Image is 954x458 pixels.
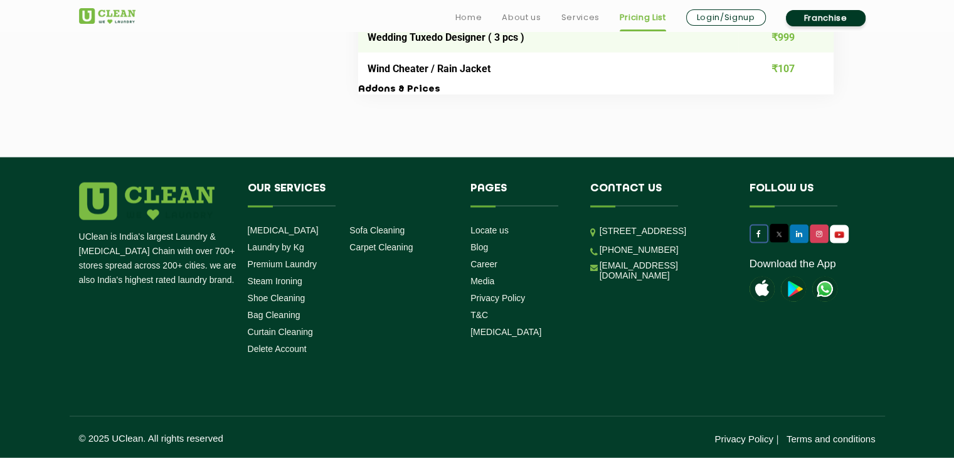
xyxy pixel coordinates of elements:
[248,344,307,354] a: Delete Account
[455,10,482,25] a: Home
[358,22,739,53] td: Wedding Tuxedo Designer ( 3 pcs )
[750,277,775,302] img: apple-icon.png
[248,259,317,269] a: Premium Laundry
[470,327,541,337] a: [MEDICAL_DATA]
[79,230,238,287] p: UClean is India's largest Laundry & [MEDICAL_DATA] Chain with over 700+ stores spread across 200+...
[248,310,300,320] a: Bag Cleaning
[600,245,679,255] a: [PHONE_NUMBER]
[620,10,666,25] a: Pricing List
[79,8,135,24] img: UClean Laundry and Dry Cleaning
[590,183,731,206] h4: Contact us
[349,225,405,235] a: Sofa Cleaning
[787,434,876,444] a: Terms and conditions
[358,84,834,95] h3: Addons & Prices
[79,433,477,444] p: © 2025 UClean. All rights reserved
[738,22,834,53] td: ₹999
[600,260,731,280] a: [EMAIL_ADDRESS][DOMAIN_NAME]
[349,242,413,252] a: Carpet Cleaning
[248,242,304,252] a: Laundry by Kg
[470,310,488,320] a: T&C
[248,327,313,337] a: Curtain Cleaning
[812,277,837,302] img: UClean Laundry and Dry Cleaning
[714,434,773,444] a: Privacy Policy
[738,53,834,83] td: ₹107
[248,183,452,206] h4: Our Services
[470,259,497,269] a: Career
[786,10,866,26] a: Franchise
[248,293,305,303] a: Shoe Cleaning
[600,224,731,238] p: [STREET_ADDRESS]
[831,228,847,242] img: UClean Laundry and Dry Cleaning
[750,183,860,206] h4: Follow us
[470,242,488,252] a: Blog
[750,258,836,270] a: Download the App
[358,53,739,83] td: Wind Cheater / Rain Jacket
[79,183,215,220] img: logo.png
[470,183,571,206] h4: Pages
[561,10,599,25] a: Services
[470,276,494,286] a: Media
[248,225,319,235] a: [MEDICAL_DATA]
[248,276,302,286] a: Steam Ironing
[781,277,806,302] img: playstoreicon.png
[470,293,525,303] a: Privacy Policy
[686,9,766,26] a: Login/Signup
[502,10,541,25] a: About us
[470,225,509,235] a: Locate us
